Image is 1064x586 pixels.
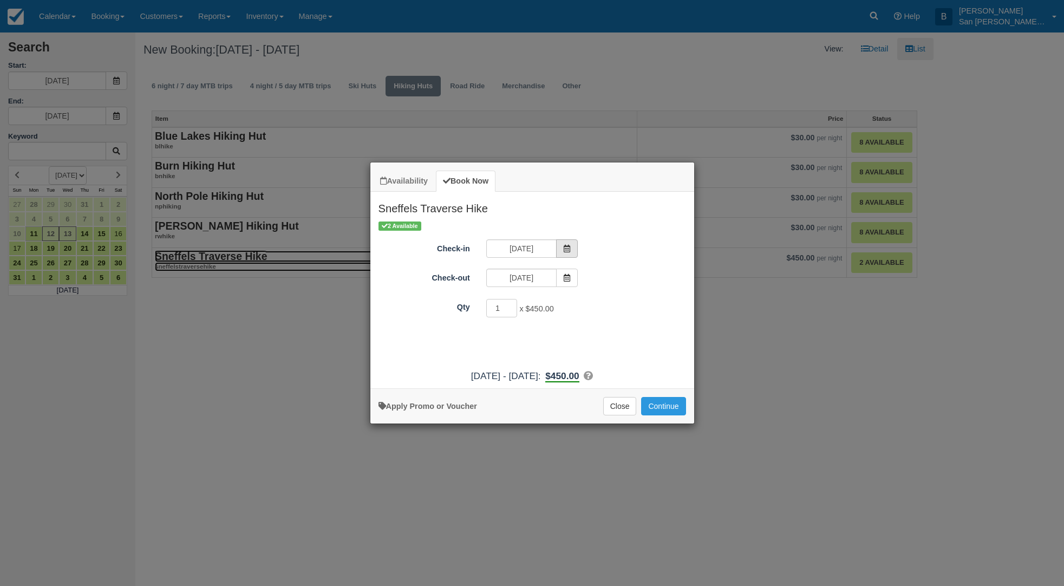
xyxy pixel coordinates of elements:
[545,370,579,382] b: $450.00
[370,369,694,383] div: :
[378,402,477,411] a: Apply Voucher
[486,299,518,317] input: Qty
[471,370,538,381] span: [DATE] - [DATE]
[603,397,637,415] button: Close
[370,298,478,313] label: Qty
[370,269,478,284] label: Check-out
[436,171,495,192] a: Book Now
[519,304,553,313] span: x $450.00
[373,171,435,192] a: Availability
[378,222,421,231] span: 2 Available
[641,397,686,415] button: Add to Booking
[370,239,478,255] label: Check-in
[370,192,694,220] h2: Sneffels Traverse Hike
[370,192,694,383] div: Item Modal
